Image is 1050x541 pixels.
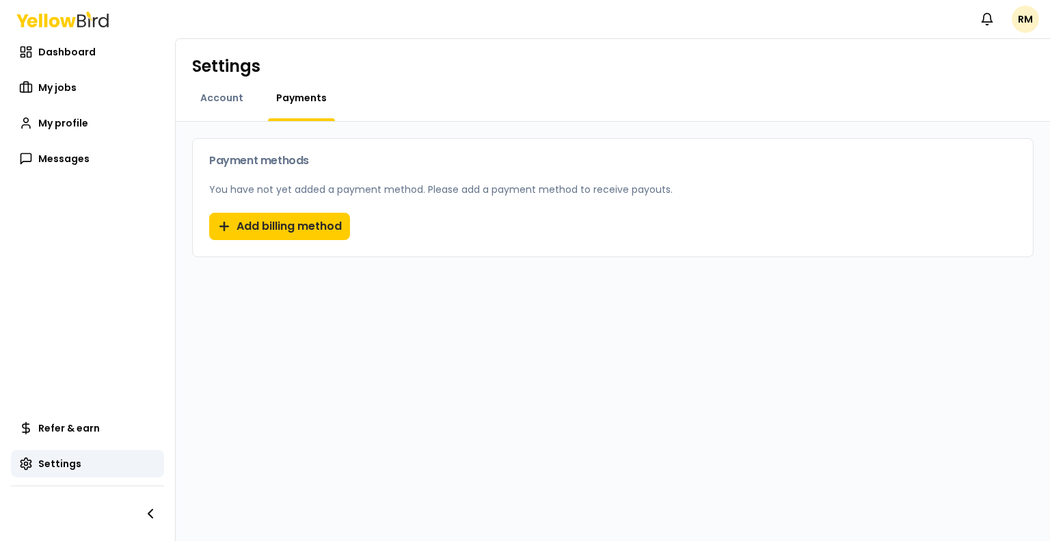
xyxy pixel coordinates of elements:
span: My jobs [38,81,77,94]
a: Settings [11,450,164,477]
span: Refer & earn [38,421,100,435]
span: My profile [38,116,88,130]
span: Payments [276,91,327,105]
a: Dashboard [11,38,164,66]
span: RM [1012,5,1039,33]
h1: Settings [192,55,1034,77]
button: Add billing method [209,213,350,240]
a: Refer & earn [11,414,164,442]
a: Messages [11,145,164,172]
p: You have not yet added a payment method. Please add a payment method to receive payouts. [209,183,1017,196]
a: Account [192,91,252,105]
a: My profile [11,109,164,137]
span: Dashboard [38,45,96,59]
span: Settings [38,457,81,471]
a: Payments [268,91,335,105]
a: My jobs [11,74,164,101]
span: Account [200,91,243,105]
span: Messages [38,152,90,166]
h3: Payment methods [209,155,1017,166]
